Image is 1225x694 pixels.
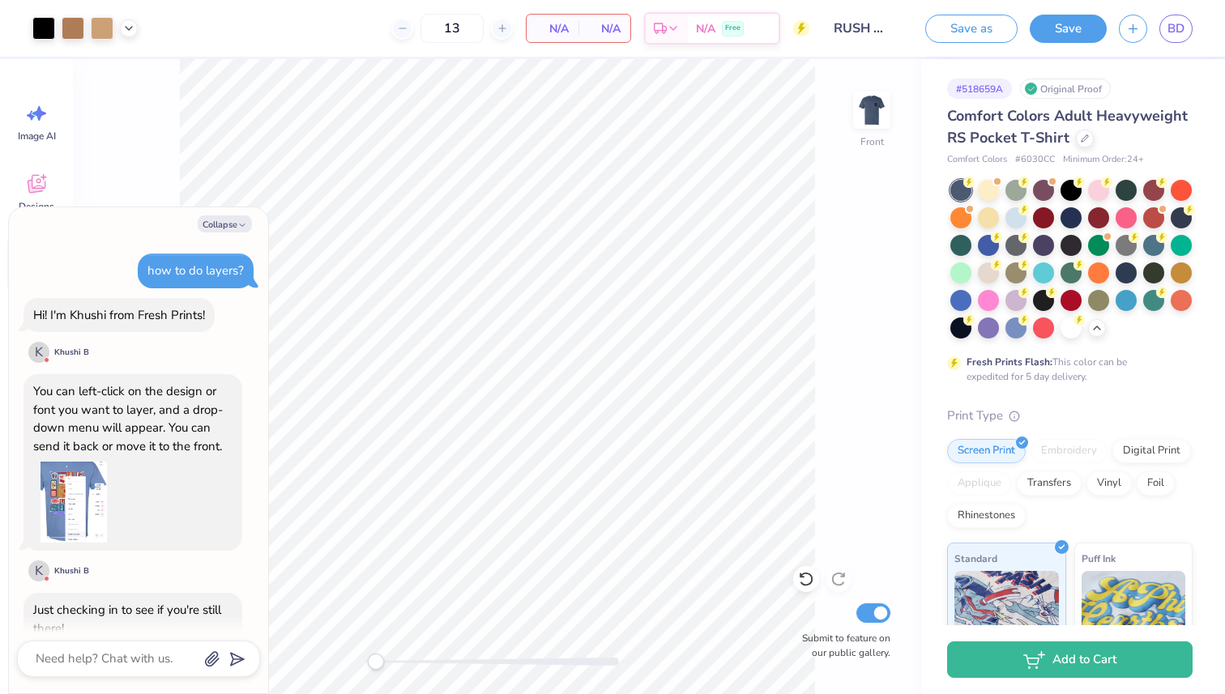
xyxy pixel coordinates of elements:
[967,355,1166,384] div: This color can be expedited for 5 day delivery.
[1020,79,1111,99] div: Original Proof
[954,571,1059,652] img: Standard
[588,20,621,37] span: N/A
[147,262,244,279] div: how to do layers?
[1082,571,1186,652] img: Puff Ink
[33,307,205,323] div: Hi! I'm Khushi from Fresh Prints!
[54,565,89,577] div: Khushi B
[54,347,89,359] div: Khushi B
[947,439,1026,463] div: Screen Print
[696,20,715,37] span: N/A
[1167,19,1184,38] span: BD
[28,560,49,581] div: K
[947,504,1026,528] div: Rhinestones
[536,20,569,37] span: N/A
[1030,15,1107,43] button: Save
[947,407,1193,425] div: Print Type
[856,94,888,126] img: Front
[1031,439,1108,463] div: Embroidery
[967,356,1052,368] strong: Fresh Prints Flash:
[1159,15,1193,43] a: BD
[725,23,741,34] span: Free
[420,14,484,43] input: – –
[1086,471,1132,496] div: Vinyl
[925,15,1018,43] button: Save as
[33,462,114,543] img: img_fbaieq65be_4583cb708b4754b863614a08aa2c882de1f19044fc372e2e6ff73b5b58170e51.png
[947,641,1193,678] button: Add to Cart
[793,631,890,660] label: Submit to feature on our public gallery.
[860,134,884,149] div: Front
[1112,439,1191,463] div: Digital Print
[1137,471,1175,496] div: Foil
[198,215,252,232] button: Collapse
[947,153,1007,167] span: Comfort Colors
[822,12,901,45] input: Untitled Design
[18,130,56,143] span: Image AI
[28,342,49,363] div: K
[1063,153,1144,167] span: Minimum Order: 24 +
[947,106,1188,147] span: Comfort Colors Adult Heavyweight RS Pocket T-Shirt
[368,654,384,670] div: Accessibility label
[33,383,223,454] div: You can left-click on the design or font you want to layer, and a drop-down menu will appear. You...
[954,550,997,567] span: Standard
[1015,153,1055,167] span: # 6030CC
[33,602,221,637] div: Just checking in to see if you're still there!
[947,471,1012,496] div: Applique
[19,200,54,213] span: Designs
[1082,550,1116,567] span: Puff Ink
[947,79,1012,99] div: # 518659A
[1017,471,1082,496] div: Transfers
